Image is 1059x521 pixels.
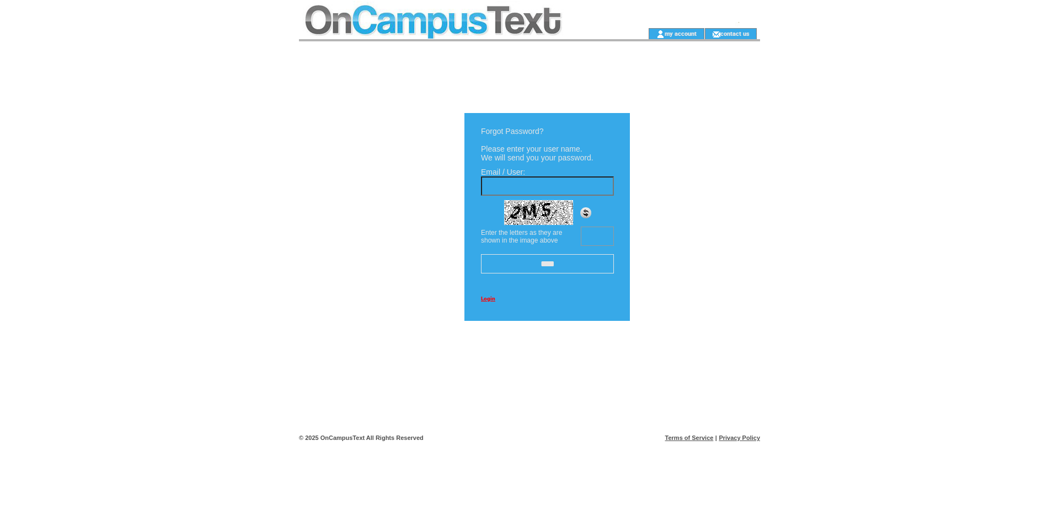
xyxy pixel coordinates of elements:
[481,296,495,302] a: Login
[504,200,573,225] img: Captcha.jpg
[720,30,750,37] a: contact us
[719,434,760,441] a: Privacy Policy
[656,30,665,39] img: account_icon.gif
[712,30,720,39] img: contact_us_icon.gif
[580,207,591,218] img: refresh.png
[299,434,424,441] span: © 2025 OnCampusText All Rights Reserved
[715,434,717,441] span: |
[481,168,525,176] span: Email / User:
[481,229,562,244] span: Enter the letters as they are shown in the image above
[481,127,593,162] span: Forgot Password? Please enter your user name. We will send you your password.
[665,30,697,37] a: my account
[665,434,714,441] a: Terms of Service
